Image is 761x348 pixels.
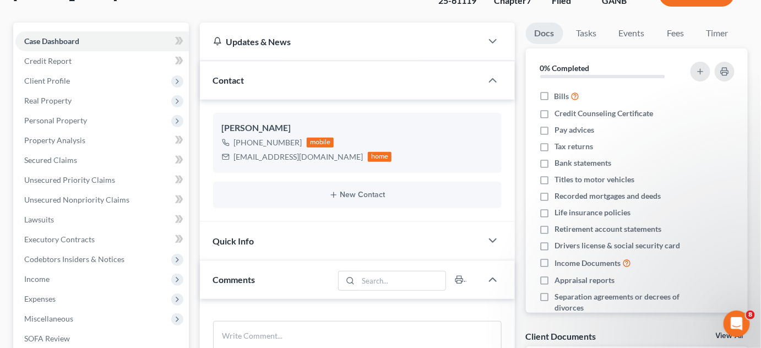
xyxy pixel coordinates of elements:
a: Unsecured Nonpriority Claims [15,190,189,210]
span: Secured Claims [24,155,77,165]
span: Property Analysis [24,135,85,145]
span: Personal Property [24,116,87,125]
span: Credit Report [24,56,72,66]
span: Comments [213,274,256,285]
a: View All [716,332,743,340]
div: Updates & News [213,36,469,47]
span: Titles to motor vehicles [555,174,634,185]
span: Income [24,274,50,284]
span: Unsecured Priority Claims [24,175,115,184]
span: Real Property [24,96,72,105]
span: Recorded mortgages and deeds [555,191,661,202]
button: New Contact [222,191,493,199]
span: Quick Info [213,236,254,246]
a: Docs [526,23,563,44]
span: Retirement account statements [555,224,661,235]
a: Property Analysis [15,130,189,150]
div: [PHONE_NUMBER] [234,137,302,148]
input: Search... [358,271,445,290]
span: Income Documents [555,258,621,269]
a: Executory Contracts [15,230,189,249]
iframe: Intercom live chat [724,311,750,337]
a: Secured Claims [15,150,189,170]
span: Contact [213,75,244,85]
span: Bank statements [555,157,611,168]
a: Lawsuits [15,210,189,230]
span: Expenses [24,294,56,303]
span: Client Profile [24,76,70,85]
div: home [368,152,392,162]
div: mobile [307,138,334,148]
a: Timer [698,23,737,44]
div: Client Documents [526,330,596,342]
a: Credit Report [15,51,189,71]
span: Tax returns [555,141,593,152]
a: Unsecured Priority Claims [15,170,189,190]
span: Credit Counseling Certificate [555,108,653,119]
span: SOFA Review [24,334,70,343]
div: [PERSON_NAME] [222,122,493,135]
strong: 0% Completed [540,63,590,73]
span: Executory Contracts [24,235,95,244]
a: Fees [658,23,693,44]
span: Bills [555,91,569,102]
a: Case Dashboard [15,31,189,51]
a: Events [610,23,654,44]
div: [EMAIL_ADDRESS][DOMAIN_NAME] [234,151,363,162]
span: Miscellaneous [24,314,73,323]
span: Life insurance policies [555,207,630,218]
span: Separation agreements or decrees of divorces [555,291,683,313]
span: Drivers license & social security card [555,240,680,251]
span: Lawsuits [24,215,54,224]
span: Appraisal reports [555,275,615,286]
span: 8 [746,311,755,319]
span: Case Dashboard [24,36,79,46]
span: Codebtors Insiders & Notices [24,254,124,264]
a: Tasks [568,23,606,44]
span: Unsecured Nonpriority Claims [24,195,129,204]
span: Pay advices [555,124,594,135]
